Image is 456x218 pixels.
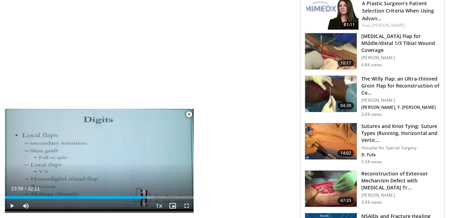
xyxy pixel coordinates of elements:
span: 47:35 [338,197,354,204]
span: 01:11 [342,22,357,28]
div: Feat. [362,22,439,29]
h3: Reconstruction of Extensor Mechanism Defect with [MEDICAL_DATA] Tr… [361,170,440,191]
p: [PERSON_NAME] [361,55,440,61]
span: / [25,186,26,191]
p: [PERSON_NAME] [361,98,440,103]
p: 3.4K views [361,200,382,205]
div: Progress Bar [5,196,194,199]
img: e6fe81cc-2b60-43c0-8e8e-55b3686a3ff8.150x105_q85_crop-smart_upscale.jpg [305,123,357,159]
p: D. Fufa [361,152,440,158]
a: 14:02 Sutures and Knot Tying: Suture Types (Running, Horizontal and Vertic… Hospital for Special ... [305,123,440,165]
a: [PERSON_NAME] [372,22,405,28]
button: Playback Rate [152,199,166,213]
img: f8fbc825-eb50-421d-afb1-41c193336658.150x105_q85_crop-smart_upscale.jpg [305,76,357,112]
p: [PERSON_NAME] [361,193,440,198]
a: 47:35 Reconstruction of Extensor Mechanism Defect with [MEDICAL_DATA] Tr… [PERSON_NAME] 3.4K views [305,170,440,207]
span: 32:11 [28,186,40,191]
p: [PERSON_NAME], Y. [PERSON_NAME] [361,105,440,110]
span: 04:39 [338,102,354,109]
span: 23:56 [11,186,23,191]
button: Enable picture-in-picture mode [166,199,180,213]
button: Mute [19,199,33,213]
p: 3.0K views [361,112,382,117]
button: Close [182,107,196,122]
span: 14:02 [338,150,354,157]
p: Hospital for Special Surgery [361,145,440,151]
p: 4.8K views [361,62,382,68]
span: 10:17 [338,60,354,67]
video-js: Video Player [5,107,194,213]
h3: [MEDICAL_DATA] Flap for Middle/distal 1/3 Tibial Wound Coverage [361,33,440,54]
img: 245aac61-00a0-4b18-b45c-15fdf7f20106.150x105_q85_crop-smart_upscale.jpg [305,33,357,69]
h3: The Willy Flap: an Ultra-thinned Groin Flap for Reconstruction of Co… [361,75,440,96]
a: 04:39 The Willy Flap: an Ultra-thinned Groin Flap for Reconstruction of Co… [PERSON_NAME] [PERSON... [305,75,440,117]
button: Play [5,199,19,213]
img: 8cd9e55f-800b-4d76-8c57-b8de3b6fffe7.150x105_q85_crop-smart_upscale.jpg [305,171,357,207]
a: 10:17 [MEDICAL_DATA] Flap for Middle/distal 1/3 Tibial Wound Coverage [PERSON_NAME] 4.8K views [305,33,440,70]
p: 5.3K views [361,159,382,165]
h3: Sutures and Knot Tying: Suture Types (Running, Horizontal and Vertic… [361,123,440,144]
button: Fullscreen [180,199,194,213]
